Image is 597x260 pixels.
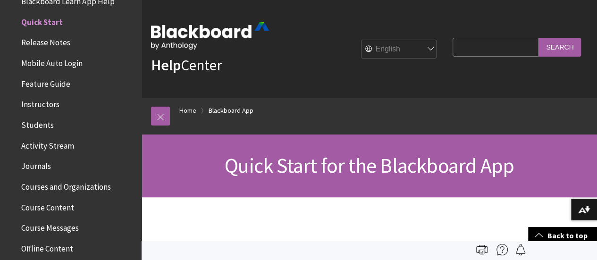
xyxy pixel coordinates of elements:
[225,152,514,178] span: Quick Start for the Blackboard App
[515,244,526,255] img: Follow this page
[21,159,51,171] span: Journals
[476,244,488,255] img: Print
[21,200,74,212] span: Course Content
[21,55,83,68] span: Mobile Auto Login
[21,117,54,130] span: Students
[21,179,110,192] span: Courses and Organizations
[528,227,597,244] a: Back to top
[496,244,508,255] img: More help
[151,22,269,50] img: Blackboard by Anthology
[21,14,63,27] span: Quick Start
[21,35,70,48] span: Release Notes
[151,56,222,75] a: HelpCenter
[21,138,74,151] span: Activity Stream
[21,76,70,89] span: Feature Guide
[21,241,73,253] span: Offline Content
[21,97,59,109] span: Instructors
[538,38,581,56] input: Search
[151,56,181,75] strong: Help
[21,220,79,233] span: Course Messages
[209,105,253,117] a: Blackboard App
[151,239,448,259] span: Before you begin
[179,105,196,117] a: Home
[362,40,437,59] select: Site Language Selector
